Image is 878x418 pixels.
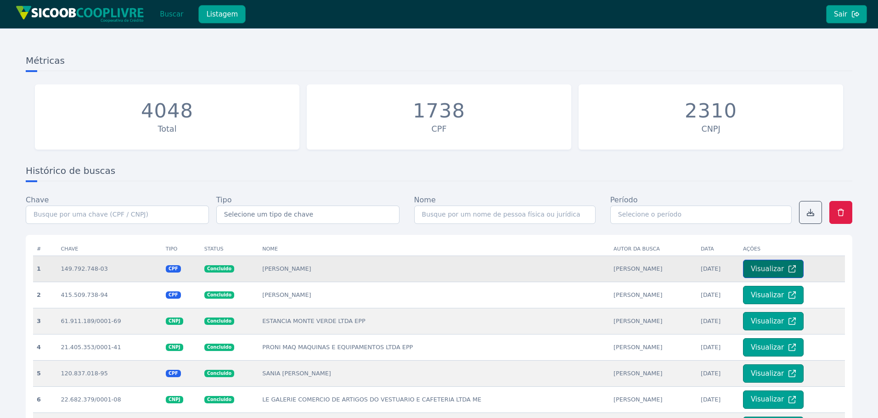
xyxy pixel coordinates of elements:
button: Visualizar [743,312,804,330]
th: 3 [33,308,57,334]
button: Visualizar [743,364,804,383]
td: [PERSON_NAME] [610,386,697,412]
label: Nome [414,195,436,206]
span: Concluido [204,265,234,273]
td: 149.792.748-03 [57,256,162,282]
th: Tipo [162,242,201,256]
th: 5 [33,360,57,386]
td: [PERSON_NAME] [610,256,697,282]
div: 1738 [413,99,465,123]
span: CPF [166,265,181,273]
td: LE GALERIE COMERCIO DE ARTIGOS DO VESTUARIO E CAFETERIA LTDA ME [259,386,610,412]
input: Busque por uma chave (CPF / CNPJ) [26,206,209,224]
td: [DATE] [697,360,739,386]
td: [PERSON_NAME] [610,360,697,386]
td: ESTANCIA MONTE VERDE LTDA EPP [259,308,610,334]
td: [DATE] [697,256,739,282]
div: CNPJ [583,123,839,135]
button: Buscar [152,5,191,23]
th: Autor da busca [610,242,697,256]
th: Status [201,242,259,256]
button: Visualizar [743,338,804,357]
span: Concluido [204,291,234,299]
span: CNPJ [166,396,183,403]
td: [DATE] [697,334,739,360]
td: [DATE] [697,386,739,412]
td: [PERSON_NAME] [259,256,610,282]
div: Total [39,123,295,135]
td: [DATE] [697,282,739,308]
input: Busque por um nome de pessoa física ou jurídica [414,206,596,224]
td: PRONI MAQ MAQUINAS E EQUIPAMENTOS LTDA EPP [259,334,610,360]
span: Concluido [204,370,234,377]
td: SANIA [PERSON_NAME] [259,360,610,386]
th: # [33,242,57,256]
div: CPF [311,123,567,135]
button: Visualizar [743,260,804,278]
td: [PERSON_NAME] [610,308,697,334]
span: CPF [166,291,181,299]
th: 1 [33,256,57,282]
th: 2 [33,282,57,308]
span: CPF [166,370,181,377]
span: Concluido [204,396,234,403]
img: img/sicoob_cooplivre.png [16,6,144,22]
th: Nome [259,242,610,256]
span: CNPJ [166,318,183,325]
button: Listagem [198,5,246,23]
input: Selecione o período [610,206,792,224]
label: Período [610,195,638,206]
td: [PERSON_NAME] [259,282,610,308]
th: Ações [739,242,845,256]
td: [DATE] [697,308,739,334]
span: Concluido [204,344,234,351]
th: 6 [33,386,57,412]
div: 2310 [685,99,737,123]
button: Visualizar [743,390,804,409]
th: Chave [57,242,162,256]
span: Concluido [204,318,234,325]
td: [PERSON_NAME] [610,334,697,360]
button: Visualizar [743,286,804,304]
h3: Histórico de buscas [26,164,852,181]
td: [PERSON_NAME] [610,282,697,308]
td: 61.911.189/0001-69 [57,308,162,334]
td: 21.405.353/0001-41 [57,334,162,360]
th: Data [697,242,739,256]
label: Tipo [216,195,232,206]
td: 22.682.379/0001-08 [57,386,162,412]
span: CNPJ [166,344,183,351]
div: 4048 [141,99,193,123]
th: 4 [33,334,57,360]
td: 120.837.018-95 [57,360,162,386]
label: Chave [26,195,49,206]
td: 415.509.738-94 [57,282,162,308]
button: Sair [826,5,867,23]
h3: Métricas [26,54,852,71]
